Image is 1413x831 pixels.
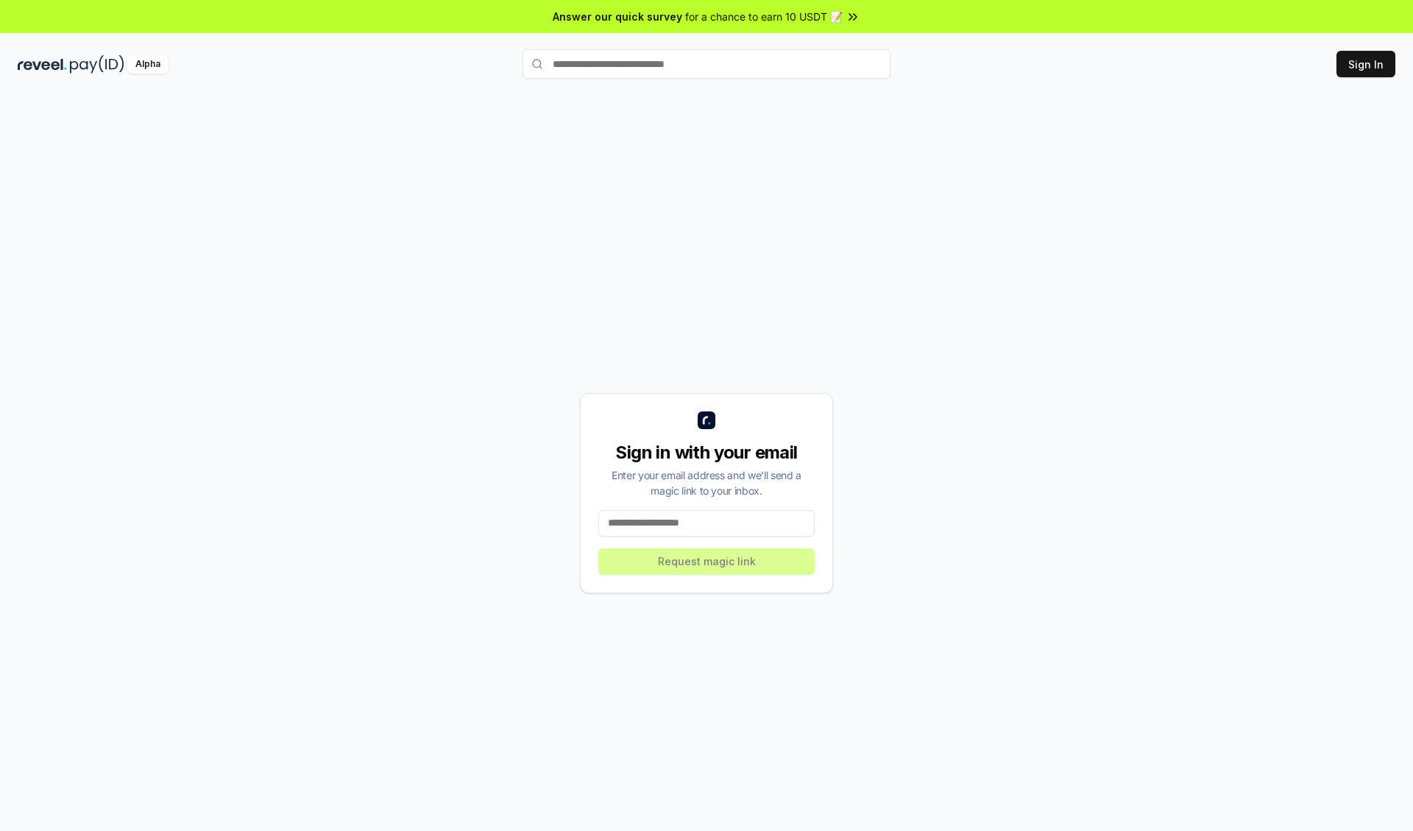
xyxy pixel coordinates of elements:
div: Enter your email address and we’ll send a magic link to your inbox. [598,467,815,498]
div: Alpha [127,55,169,74]
img: reveel_dark [18,55,67,74]
img: pay_id [70,55,124,74]
button: Sign In [1336,51,1395,77]
img: logo_small [698,411,715,429]
div: Sign in with your email [598,441,815,464]
span: for a chance to earn 10 USDT 📝 [685,9,843,24]
span: Answer our quick survey [553,9,682,24]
